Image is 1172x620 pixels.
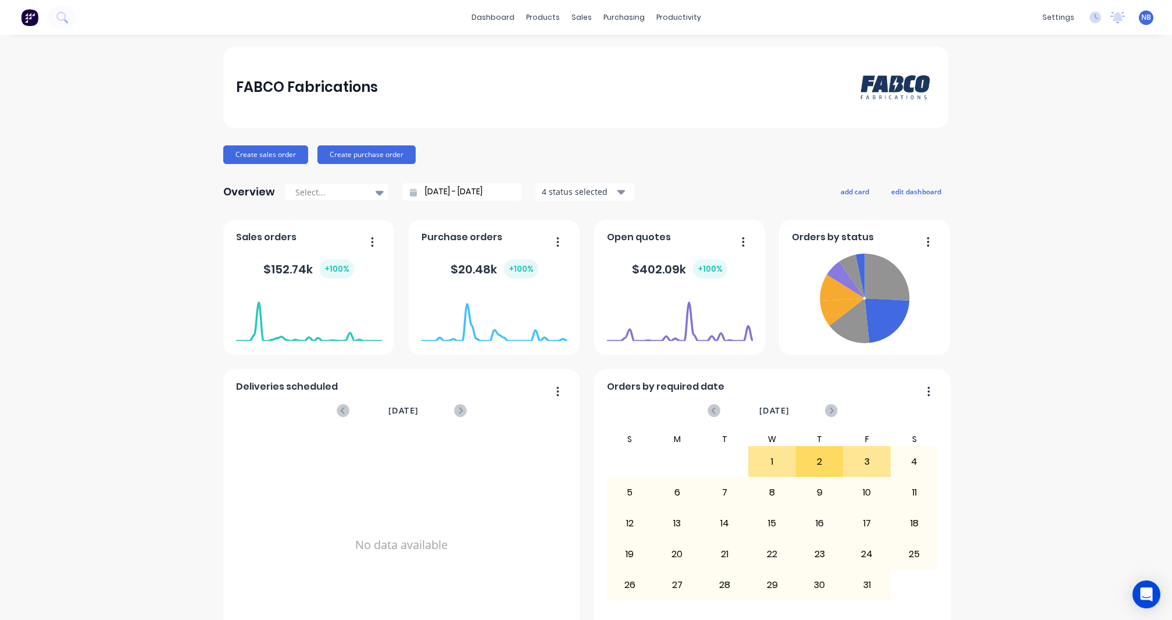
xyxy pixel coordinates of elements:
[844,540,890,569] div: 24
[223,145,308,164] button: Create sales order
[535,183,634,201] button: 4 status selected
[607,230,671,244] span: Open quotes
[792,230,874,244] span: Orders by status
[796,571,843,600] div: 30
[1141,12,1151,23] span: NB
[223,180,275,204] div: Overview
[653,432,701,446] div: M
[844,509,890,538] div: 17
[749,540,795,569] div: 22
[236,380,338,394] span: Deliveries scheduled
[421,230,502,244] span: Purchase orders
[891,478,938,507] div: 11
[693,259,727,279] div: + 100 %
[843,432,891,446] div: F
[796,447,843,476] div: 2
[796,432,844,446] div: T
[702,571,748,600] div: 28
[844,447,890,476] div: 3
[796,540,843,569] div: 23
[632,259,727,279] div: $ 402.09k
[654,571,701,600] div: 27
[759,404,789,417] span: [DATE]
[654,478,701,507] div: 6
[891,432,938,446] div: S
[702,478,748,507] div: 7
[504,259,538,279] div: + 100 %
[891,447,938,476] div: 4
[263,259,354,279] div: $ 152.74k
[1132,580,1160,608] div: Open Intercom Messenger
[607,540,653,569] div: 19
[542,186,615,198] div: 4 status selected
[388,404,419,417] span: [DATE]
[855,63,936,112] img: FABCO Fabrications
[702,540,748,569] div: 21
[749,478,795,507] div: 8
[702,509,748,538] div: 14
[844,571,890,600] div: 31
[566,9,598,26] div: sales
[844,478,890,507] div: 10
[451,259,538,279] div: $ 20.48k
[884,184,949,199] button: edit dashboard
[236,76,378,99] div: FABCO Fabrications
[654,509,701,538] div: 13
[520,9,566,26] div: products
[607,509,653,538] div: 12
[317,145,416,164] button: Create purchase order
[598,9,651,26] div: purchasing
[796,509,843,538] div: 16
[749,509,795,538] div: 15
[749,447,795,476] div: 1
[236,230,296,244] span: Sales orders
[833,184,877,199] button: add card
[21,9,38,26] img: Factory
[607,478,653,507] div: 5
[651,9,707,26] div: productivity
[1037,9,1080,26] div: settings
[891,509,938,538] div: 18
[607,571,653,600] div: 26
[701,432,749,446] div: T
[654,540,701,569] div: 20
[466,9,520,26] a: dashboard
[796,478,843,507] div: 9
[606,432,654,446] div: S
[748,432,796,446] div: W
[891,540,938,569] div: 25
[749,571,795,600] div: 29
[320,259,354,279] div: + 100 %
